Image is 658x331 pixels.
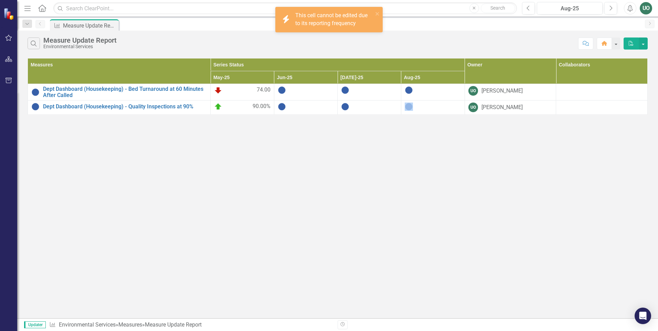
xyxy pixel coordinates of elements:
[341,103,349,111] img: No Information
[24,321,46,328] span: Updater
[635,308,651,324] div: Open Intercom Messenger
[59,321,116,328] a: Environmental Services
[214,103,222,111] img: On Target
[253,103,270,111] span: 90.00%
[468,86,478,96] div: UO
[375,10,380,18] button: close
[49,321,332,329] div: » »
[43,104,207,110] a: Dept Dashboard (Housekeeping) - Quality Inspections at 90%
[257,86,270,94] span: 74.00
[405,86,413,94] img: No Information
[481,3,515,13] button: Search
[481,87,523,95] div: [PERSON_NAME]
[43,44,117,49] div: Environmental Services
[537,2,603,14] button: Aug-25
[63,21,117,30] div: Measure Update Report
[31,88,40,96] img: No Information
[211,84,274,100] td: Double-Click to Edit
[278,86,286,94] img: No Information
[274,84,338,100] td: Double-Click to Edit
[43,86,207,98] a: Dept Dashboard (Housekeeping) - Bed Turnaround at 60 Minutes After Called
[43,36,117,44] div: Measure Update Report
[401,84,465,100] td: Double-Click to Edit
[338,84,401,100] td: Double-Click to Edit
[53,2,517,14] input: Search ClearPoint...
[295,12,373,28] div: This cell cannot be edited due to its reporting frequency
[341,86,349,94] img: No Information
[118,321,142,328] a: Measures
[28,84,211,100] td: Double-Click to Edit Right Click for Context Menu
[3,8,15,20] img: ClearPoint Strategy
[468,103,478,112] div: UO
[490,5,505,11] span: Search
[278,103,286,111] img: No Information
[640,2,652,14] button: UO
[481,104,523,111] div: [PERSON_NAME]
[145,321,202,328] div: Measure Update Report
[539,4,600,13] div: Aug-25
[214,86,222,94] img: Below Plan
[31,103,40,111] img: No Information
[405,103,413,111] img: No Information
[28,100,211,115] td: Double-Click to Edit Right Click for Context Menu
